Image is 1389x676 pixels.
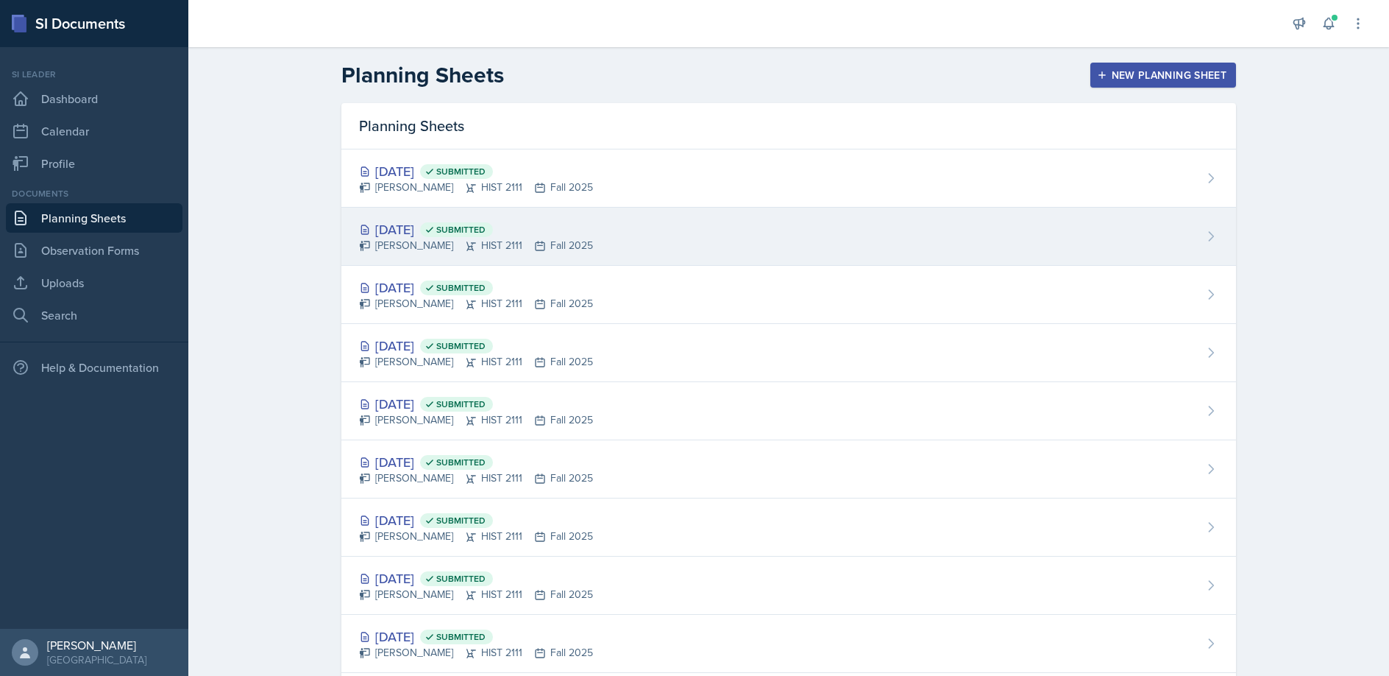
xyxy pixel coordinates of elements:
[359,394,593,414] div: [DATE]
[341,266,1236,324] a: [DATE] Submitted [PERSON_NAME]HIST 2111Fall 2025
[47,638,146,652] div: [PERSON_NAME]
[341,382,1236,440] a: [DATE] Submitted [PERSON_NAME]HIST 2111Fall 2025
[359,336,593,356] div: [DATE]
[359,568,593,588] div: [DATE]
[341,557,1236,615] a: [DATE] Submitted [PERSON_NAME]HIST 2111Fall 2025
[47,652,146,667] div: [GEOGRAPHIC_DATA]
[436,457,486,468] span: Submitted
[341,62,504,88] h2: Planning Sheets
[359,645,593,661] div: [PERSON_NAME] HIST 2111 Fall 2025
[359,219,593,239] div: [DATE]
[341,103,1236,149] div: Planning Sheets
[6,203,182,233] a: Planning Sheets
[359,452,593,472] div: [DATE]
[436,282,486,294] span: Submitted
[1100,69,1226,81] div: New Planning Sheet
[359,510,593,530] div: [DATE]
[436,166,486,177] span: Submitted
[341,440,1236,499] a: [DATE] Submitted [PERSON_NAME]HIST 2111Fall 2025
[6,300,182,330] a: Search
[436,631,486,643] span: Submitted
[341,499,1236,557] a: [DATE] Submitted [PERSON_NAME]HIST 2111Fall 2025
[6,187,182,200] div: Documents
[436,398,486,410] span: Submitted
[6,268,182,297] a: Uploads
[359,161,593,181] div: [DATE]
[359,278,593,297] div: [DATE]
[6,353,182,382] div: Help & Documentation
[359,471,593,486] div: [PERSON_NAME] HIST 2111 Fall 2025
[436,224,486,236] span: Submitted
[1090,63,1236,88] button: New Planning Sheet
[341,149,1236,208] a: [DATE] Submitted [PERSON_NAME]HIST 2111Fall 2025
[6,236,182,265] a: Observation Forms
[341,615,1236,673] a: [DATE] Submitted [PERSON_NAME]HIST 2111Fall 2025
[341,208,1236,266] a: [DATE] Submitted [PERSON_NAME]HIST 2111Fall 2025
[359,238,593,253] div: [PERSON_NAME] HIST 2111 Fall 2025
[359,529,593,544] div: [PERSON_NAME] HIST 2111 Fall 2025
[436,573,486,585] span: Submitted
[6,149,182,178] a: Profile
[6,68,182,81] div: Si leader
[359,354,593,370] div: [PERSON_NAME] HIST 2111 Fall 2025
[6,116,182,146] a: Calendar
[359,587,593,602] div: [PERSON_NAME] HIST 2111 Fall 2025
[436,340,486,352] span: Submitted
[359,627,593,647] div: [DATE]
[359,180,593,195] div: [PERSON_NAME] HIST 2111 Fall 2025
[359,296,593,311] div: [PERSON_NAME] HIST 2111 Fall 2025
[359,412,593,428] div: [PERSON_NAME] HIST 2111 Fall 2025
[436,515,486,527] span: Submitted
[341,324,1236,382] a: [DATE] Submitted [PERSON_NAME]HIST 2111Fall 2025
[6,84,182,113] a: Dashboard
